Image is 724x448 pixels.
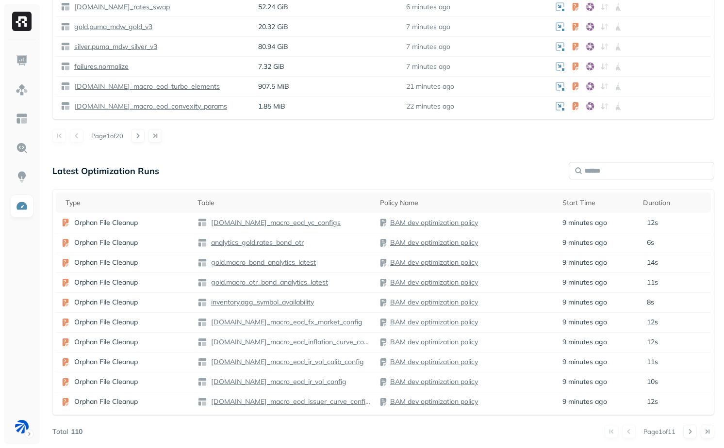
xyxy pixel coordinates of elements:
a: BAM dev optimization policy [390,298,478,306]
p: gold.macro_otr_bond_analytics_latest [209,278,328,287]
img: table [197,397,207,407]
a: gold.macro_bond_analytics_latest [207,258,316,267]
p: Orphan File Cleanup [74,377,138,386]
p: silver.puma_mdw_silver_v3 [72,42,157,51]
p: 6s [647,238,654,247]
img: Assets [16,83,28,96]
p: [DOMAIN_NAME]_macro_eod_issuer_curve_configs [209,397,370,406]
p: 21 minutes ago [406,82,454,91]
a: [DOMAIN_NAME]_macro_eod_ir_vol_config [207,377,346,386]
p: [DOMAIN_NAME]_macro_eod_convexity_params [72,102,227,111]
img: table [197,218,207,227]
a: gold.macro_otr_bond_analytics_latest [207,278,328,287]
p: 7 minutes ago [406,42,450,51]
p: Page 1 of 20 [91,131,123,140]
a: BAM dev optimization policy [390,357,478,366]
span: 9 minutes ago [562,318,607,327]
img: table [61,22,70,32]
div: Policy Name [380,198,553,208]
img: table [197,258,207,268]
p: 52.24 GiB [258,2,396,12]
a: [DOMAIN_NAME]_macro_eod_yc_configs [207,218,341,227]
img: table [197,357,207,367]
a: inventory.agg_symbol_availability [207,298,314,307]
p: 10s [647,377,658,386]
a: BAM dev optimization policy [390,238,478,247]
p: 12s [647,318,658,327]
p: [DOMAIN_NAME]_macro_eod_turbo_elements [72,82,220,91]
a: [DOMAIN_NAME]_macro_eod_issuer_curve_configs [207,397,370,406]
img: table [197,377,207,387]
p: Latest Optimization Runs [52,165,159,176]
img: table [61,2,70,12]
img: table [197,337,207,347]
div: Type [66,198,188,208]
img: table [61,101,70,111]
p: 12s [647,397,658,406]
p: Orphan File Cleanup [74,218,138,227]
a: failures.normalize [70,62,129,71]
div: Start Time [562,198,633,208]
p: 14s [647,258,658,267]
p: 110 [71,427,82,436]
p: [DOMAIN_NAME]_rates_swap [72,2,170,12]
a: [DOMAIN_NAME]_macro_eod_inflation_curve_configs [207,337,370,347]
span: 9 minutes ago [562,298,607,307]
p: Page 1 of 11 [643,427,675,436]
p: [DOMAIN_NAME]_macro_eod_inflation_curve_configs [209,337,370,347]
p: gold.macro_bond_analytics_latest [209,258,316,267]
p: Orphan File Cleanup [74,318,138,327]
p: Orphan File Cleanup [74,278,138,287]
p: [DOMAIN_NAME]_macro_eod_ir_vol_config [209,377,346,386]
p: 6 minutes ago [406,2,450,12]
div: Table [197,198,370,208]
img: table [197,298,207,307]
img: table [61,81,70,91]
a: [DOMAIN_NAME]_macro_eod_turbo_elements [70,82,220,91]
p: gold.puma_mdw_gold_v3 [72,22,152,32]
img: Ryft [12,12,32,31]
a: [DOMAIN_NAME]_macro_eod_ir_vol_calib_config [207,357,364,367]
span: 9 minutes ago [562,337,607,347]
img: table [61,62,70,71]
p: 12s [647,218,658,227]
p: analytics_gold.rates_bond_otr [209,238,304,247]
span: 9 minutes ago [562,218,607,227]
p: Orphan File Cleanup [74,397,138,406]
a: [DOMAIN_NAME]_rates_swap [70,2,170,12]
a: BAM dev optimization policy [390,258,478,267]
p: 7 minutes ago [406,62,450,71]
p: 1.85 MiB [258,102,396,111]
p: 11s [647,278,658,287]
img: Query Explorer [16,142,28,154]
p: [DOMAIN_NAME]_macro_eod_fx_market_config [209,318,362,327]
a: gold.puma_mdw_gold_v3 [70,22,152,32]
img: Insights [16,171,28,183]
a: BAM dev optimization policy [390,318,478,326]
img: table [197,278,207,288]
p: Total [52,427,68,436]
img: Optimization [16,200,28,212]
p: failures.normalize [72,62,129,71]
a: BAM dev optimization policy [390,377,478,386]
a: BAM dev optimization policy [390,397,478,406]
p: 20.32 GiB [258,22,396,32]
img: Asset Explorer [16,112,28,125]
p: Orphan File Cleanup [74,337,138,347]
img: BAM Dev [15,420,29,433]
a: silver.puma_mdw_silver_v3 [70,42,157,51]
p: 7 minutes ago [406,22,450,32]
img: table [61,42,70,51]
img: table [197,238,207,248]
a: [DOMAIN_NAME]_macro_eod_convexity_params [70,102,227,111]
span: 9 minutes ago [562,238,607,247]
p: Orphan File Cleanup [74,298,138,307]
p: 8s [647,298,654,307]
img: Dashboard [16,54,28,67]
div: Duration [643,198,706,208]
span: 9 minutes ago [562,278,607,287]
span: 9 minutes ago [562,377,607,386]
p: 12s [647,337,658,347]
p: [DOMAIN_NAME]_macro_eod_yc_configs [209,218,341,227]
p: 7.32 GiB [258,62,396,71]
